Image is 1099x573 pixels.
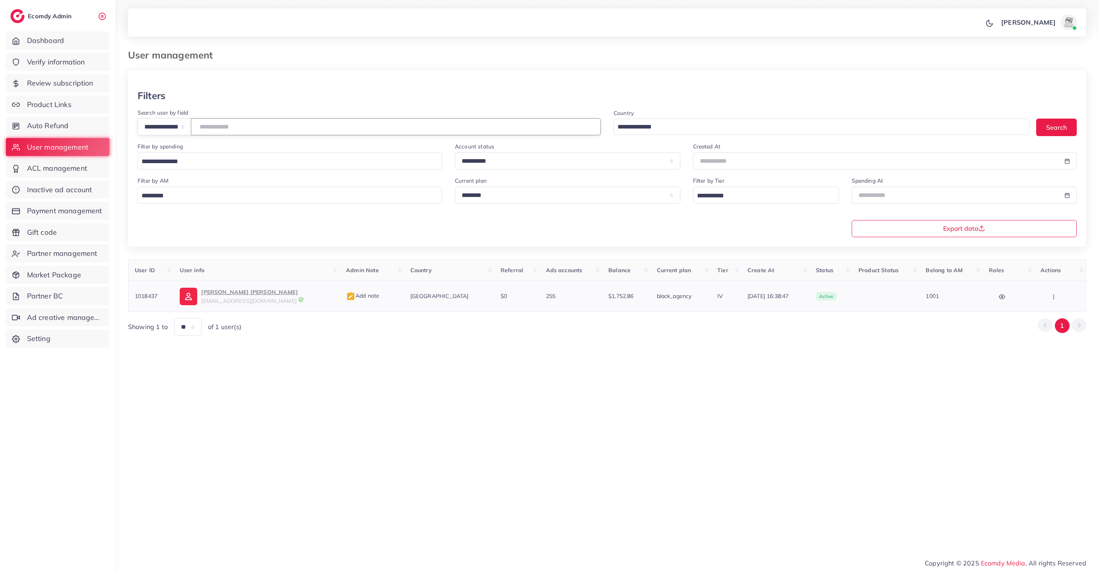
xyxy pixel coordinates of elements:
[27,291,63,301] span: Partner BC
[6,95,109,114] a: Product Links
[27,206,102,216] span: Payment management
[6,202,109,220] a: Payment management
[981,559,1025,567] a: Ecomdy Media
[1061,14,1077,30] img: avatar
[28,12,74,20] h2: Ecomdy Admin
[139,190,432,202] input: Search for option
[608,267,631,274] span: Balance
[546,292,555,300] span: 255
[6,266,109,284] a: Market Package
[501,292,507,300] span: $0
[717,267,728,274] span: Tier
[135,292,157,300] span: 1018437
[997,14,1080,30] a: [PERSON_NAME]avatar
[693,187,839,204] div: Search for option
[6,117,109,135] a: Auto Refund
[180,287,333,305] a: [PERSON_NAME] [PERSON_NAME][EMAIL_ADDRESS][DOMAIN_NAME]
[6,308,109,327] a: Ad creative management
[27,99,72,110] span: Product Links
[27,185,92,195] span: Inactive ad account
[346,292,379,299] span: Add note
[1038,318,1086,333] ul: Pagination
[6,53,109,71] a: Verify information
[27,163,87,173] span: ACL management
[346,292,355,301] img: admin_note.cdd0b510.svg
[6,74,109,92] a: Review subscription
[135,267,155,274] span: User ID
[298,297,304,302] img: 9CAL8B2pu8EFxCJHYAAAAldEVYdGRhdGU6Y3JlYXRlADIwMjItMTItMDlUMDQ6NTg6MzkrMDA6MDBXSlgLAAAAJXRFWHRkYXR...
[346,267,379,274] span: Admin Note
[6,287,109,305] a: Partner BC
[6,31,109,50] a: Dashboard
[27,227,57,238] span: Gift code
[27,35,64,46] span: Dashboard
[10,9,25,23] img: logo
[926,267,963,274] span: Belong to AM
[925,558,1086,568] span: Copyright © 2025
[180,288,197,305] img: ic-user-info.36bf1079.svg
[1001,18,1056,27] p: [PERSON_NAME]
[858,267,899,274] span: Product Status
[27,312,103,323] span: Ad creative management
[128,49,219,61] h3: User management
[27,78,93,88] span: Review subscription
[138,109,188,117] label: Search user by field
[693,142,721,150] label: Created At
[748,292,803,300] span: [DATE] 16:38:47
[748,267,774,274] span: Create At
[614,109,634,117] label: Country
[926,292,939,300] span: 1001
[943,225,985,232] span: Export data
[27,333,50,344] span: Setting
[608,292,633,300] span: $1,752.86
[852,177,883,185] label: Spending At
[694,190,829,202] input: Search for option
[717,292,723,300] span: IV
[27,248,97,259] span: Partner management
[657,267,691,274] span: Current plan
[455,142,494,150] label: Account status
[201,287,297,297] p: [PERSON_NAME] [PERSON_NAME]
[1055,318,1070,333] button: Go to page 1
[6,159,109,177] a: ACL management
[816,292,837,301] span: active
[128,322,168,331] span: Showing 1 to
[139,156,432,168] input: Search for option
[852,220,1077,237] button: Export data
[6,329,109,348] a: Setting
[615,121,1019,133] input: Search for option
[180,267,204,274] span: User info
[1041,267,1061,274] span: Actions
[6,138,109,156] a: User management
[10,9,74,23] a: logoEcomdy Admin
[6,223,109,242] a: Gift code
[693,177,724,185] label: Filter by Tier
[816,267,833,274] span: Status
[501,267,523,274] span: Referral
[6,181,109,199] a: Inactive ad account
[546,267,583,274] span: Ads accounts
[27,57,85,67] span: Verify information
[138,152,442,170] div: Search for option
[455,177,487,185] label: Current plan
[614,119,1030,135] div: Search for option
[989,267,1004,274] span: Roles
[410,292,469,300] span: [GEOGRAPHIC_DATA]
[6,244,109,263] a: Partner management
[208,322,241,331] span: of 1 user(s)
[410,267,432,274] span: Country
[201,297,296,304] span: [EMAIL_ADDRESS][DOMAIN_NAME]
[27,142,88,152] span: User management
[657,292,692,300] span: black_agency
[138,90,165,101] h3: Filters
[138,187,442,204] div: Search for option
[27,121,69,131] span: Auto Refund
[138,177,169,185] label: Filter by AM
[1036,119,1077,136] button: Search
[27,270,81,280] span: Market Package
[1025,558,1086,568] span: , All rights Reserved
[138,142,183,150] label: Filter by spending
